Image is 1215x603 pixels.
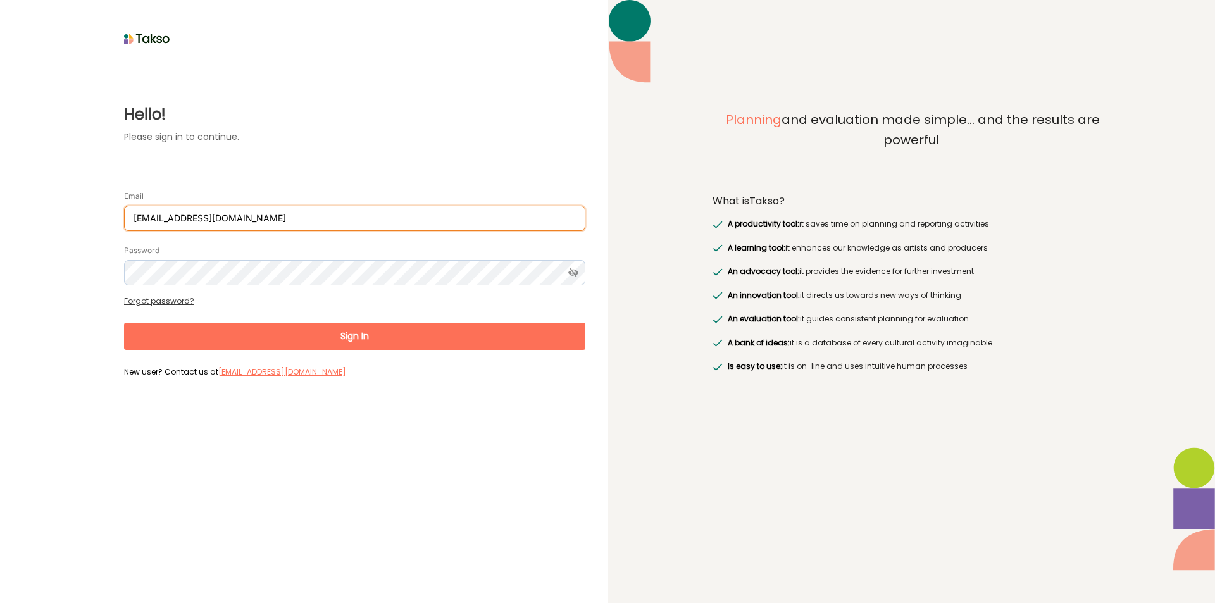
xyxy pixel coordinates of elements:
span: An evaluation tool: [728,313,800,324]
label: and evaluation made simple... and the results are powerful [713,110,1110,178]
img: taksoLoginLogo [124,29,170,48]
label: Email [124,191,144,201]
span: A bank of ideas: [728,337,790,348]
img: greenRight [713,221,723,228]
label: Hello! [124,103,585,126]
img: greenRight [713,244,723,252]
img: greenRight [713,268,723,276]
label: it directs us towards new ways of thinking [725,289,961,302]
label: Password [124,246,159,256]
a: Forgot password? [124,295,194,306]
button: Sign In [124,323,585,350]
span: A productivity tool: [728,218,799,229]
label: Please sign in to continue. [124,130,585,144]
span: An innovation tool: [728,290,800,301]
label: it enhances our knowledge as artists and producers [725,242,987,254]
label: it guides consistent planning for evaluation [725,313,968,325]
span: An advocacy tool: [728,266,799,277]
img: greenRight [713,363,723,371]
img: greenRight [713,316,723,323]
span: Planning [726,111,782,128]
label: it is a database of every cultural activity imaginable [725,337,992,349]
input: Email [124,206,585,231]
span: Is easy to use: [728,361,782,371]
span: Takso? [749,194,785,208]
label: it is on-line and uses intuitive human processes [725,360,967,373]
label: What is [713,195,785,208]
span: A learning tool: [728,242,785,253]
img: greenRight [713,292,723,299]
label: it saves time on planning and reporting activities [725,218,988,230]
a: [EMAIL_ADDRESS][DOMAIN_NAME] [218,366,346,377]
label: it provides the evidence for further investment [725,265,973,278]
label: New user? Contact us at [124,366,585,377]
label: [EMAIL_ADDRESS][DOMAIN_NAME] [218,366,346,378]
img: greenRight [713,339,723,347]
